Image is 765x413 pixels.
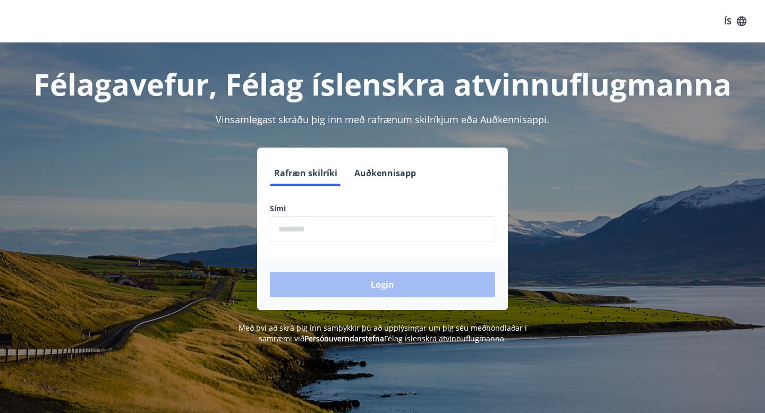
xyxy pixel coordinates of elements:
[350,160,420,186] button: Auðkennisapp
[239,323,527,343] span: Með því að skrá þig inn samþykkir þú að upplýsingar um þig séu meðhöndlaðar í samræmi við Félag í...
[718,12,752,31] button: ÍS
[270,160,342,186] button: Rafræn skilríki
[304,333,384,343] a: Persónuverndarstefna
[13,64,752,104] h1: Félagavefur, Félag íslenskra atvinnuflugmanna
[216,113,549,126] span: Vinsamlegast skráðu þig inn með rafrænum skilríkjum eða Auðkennisappi.
[270,203,495,214] label: Sími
